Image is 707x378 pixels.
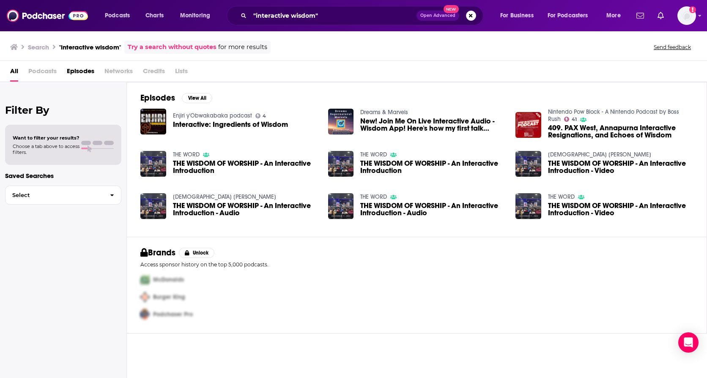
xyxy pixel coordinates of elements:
a: THE WISDOM OF WORSHIP - An Interactive Introduction - Video [548,160,693,174]
a: THE WISDOM OF WORSHIP - An Interactive Introduction [173,160,318,174]
button: open menu [542,9,600,22]
button: open menu [174,9,221,22]
input: Search podcasts, credits, & more... [250,9,417,22]
a: 4 [255,113,266,118]
a: Charts [140,9,169,22]
img: User Profile [677,6,696,25]
button: open menu [600,9,631,22]
div: Open Intercom Messenger [678,332,699,353]
button: Show profile menu [677,6,696,25]
a: Show notifications dropdown [633,8,647,23]
span: Monitoring [180,10,210,22]
button: View All [182,93,212,103]
a: PASTOR ALAN LATTA [173,193,276,200]
span: New [444,5,459,13]
a: New! Join Me On Live Interactive Audio - Wisdom App! Here's how my first talk went... [360,118,505,132]
span: More [606,10,621,22]
span: Choose a tab above to access filters. [13,143,79,155]
span: Want to filter your results? [13,135,79,141]
img: 409. PAX West, Annapurna Interactive Resignations, and Echoes of Wisdom [515,112,541,138]
span: Select [5,192,103,198]
span: 4 [263,114,266,118]
img: Interactive: Ingredients of Wisdom [140,109,166,134]
a: 41 [564,117,577,122]
h2: Brands [140,247,175,258]
p: Access sponsor history on the top 5,000 podcasts. [140,261,693,268]
a: Enjiri y'Obwakabaka podcast [173,112,252,119]
a: THE WISDOM OF WORSHIP - An Interactive Introduction - Video [515,193,541,219]
a: Episodes [67,64,94,82]
a: Interactive: Ingredients of Wisdom [173,121,288,128]
img: THE WISDOM OF WORSHIP - An Interactive Introduction [328,151,354,177]
a: THE WISDOM OF WORSHIP - An Interactive Introduction - Audio [173,202,318,216]
p: Saved Searches [5,172,121,180]
button: open menu [99,9,141,22]
img: First Pro Logo [137,271,153,288]
span: Podcasts [28,64,57,82]
a: THE WORD [360,151,387,158]
img: THE WISDOM OF WORSHIP - An Interactive Introduction - Video [515,151,541,177]
button: open menu [494,9,544,22]
a: EpisodesView All [140,93,212,103]
img: THE WISDOM OF WORSHIP - An Interactive Introduction - Audio [328,193,354,219]
span: for more results [218,42,267,52]
div: Search podcasts, credits, & more... [235,6,491,25]
span: 41 [572,118,577,121]
span: Credits [143,64,165,82]
a: THE WISDOM OF WORSHIP - An Interactive Introduction [360,160,505,174]
a: Try a search without quotes [128,42,216,52]
img: New! Join Me On Live Interactive Audio - Wisdom App! Here's how my first talk went... [328,109,354,134]
span: Charts [145,10,164,22]
span: McDonalds [153,276,184,283]
h2: Episodes [140,93,175,103]
img: THE WISDOM OF WORSHIP - An Interactive Introduction - Audio [140,193,166,219]
a: THE WORD [173,151,200,158]
span: Lists [175,64,188,82]
img: Second Pro Logo [137,288,153,306]
button: Open AdvancedNew [417,11,459,21]
a: Show notifications dropdown [654,8,667,23]
a: Dreams & Marvels [360,109,408,116]
h3: Search [28,43,49,51]
img: THE WISDOM OF WORSHIP - An Interactive Introduction [140,151,166,177]
a: Nintendo Pow Block - A Nintendo Podcast by Boss Rush [548,108,679,123]
a: THE WORD [548,193,575,200]
a: THE WORD [360,193,387,200]
svg: Add a profile image [689,6,696,13]
span: Networks [104,64,133,82]
h3: "interactive wisdom" [59,43,121,51]
span: Burger King [153,293,185,301]
img: Podchaser - Follow, Share and Rate Podcasts [7,8,88,24]
a: 409. PAX West, Annapurna Interactive Resignations, and Echoes of Wisdom [548,124,693,139]
a: THE WISDOM OF WORSHIP - An Interactive Introduction - Video [548,202,693,216]
a: All [10,64,18,82]
span: Podcasts [105,10,130,22]
button: Select [5,186,121,205]
img: Third Pro Logo [137,306,153,323]
span: Open Advanced [420,14,455,18]
span: For Podcasters [548,10,588,22]
a: PASTOR ALAN LATTA [548,151,651,158]
a: THE WISDOM OF WORSHIP - An Interactive Introduction - Audio [360,202,505,216]
span: For Business [500,10,534,22]
button: Send feedback [651,44,693,51]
